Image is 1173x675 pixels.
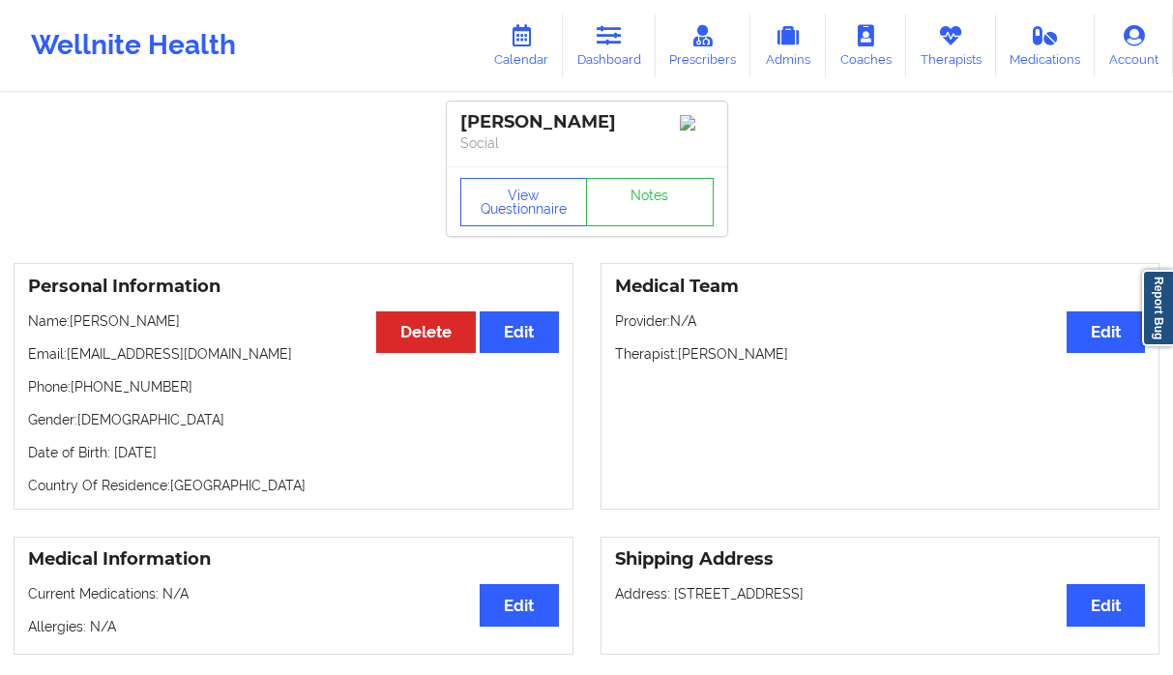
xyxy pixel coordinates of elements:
[28,584,559,603] p: Current Medications: N/A
[615,311,1146,331] p: Provider: N/A
[480,14,563,77] a: Calendar
[460,133,714,153] p: Social
[615,548,1146,571] h3: Shipping Address
[615,276,1146,298] h3: Medical Team
[1067,311,1145,353] button: Edit
[906,14,996,77] a: Therapists
[376,311,476,353] button: Delete
[480,311,558,353] button: Edit
[586,178,714,226] a: Notes
[28,311,559,331] p: Name: [PERSON_NAME]
[1095,14,1173,77] a: Account
[1142,270,1173,346] a: Report Bug
[680,115,714,131] img: Image%2Fplaceholer-image.png
[28,443,559,462] p: Date of Birth: [DATE]
[28,410,559,429] p: Gender: [DEMOGRAPHIC_DATA]
[656,14,751,77] a: Prescribers
[28,548,559,571] h3: Medical Information
[563,14,656,77] a: Dashboard
[460,111,714,133] div: [PERSON_NAME]
[826,14,906,77] a: Coaches
[28,476,559,495] p: Country Of Residence: [GEOGRAPHIC_DATA]
[750,14,826,77] a: Admins
[1067,584,1145,626] button: Edit
[28,617,559,636] p: Allergies: N/A
[615,584,1146,603] p: Address: [STREET_ADDRESS]
[460,178,588,226] button: View Questionnaire
[28,276,559,298] h3: Personal Information
[28,344,559,364] p: Email: [EMAIL_ADDRESS][DOMAIN_NAME]
[480,584,558,626] button: Edit
[996,14,1096,77] a: Medications
[28,377,559,396] p: Phone: [PHONE_NUMBER]
[615,344,1146,364] p: Therapist: [PERSON_NAME]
